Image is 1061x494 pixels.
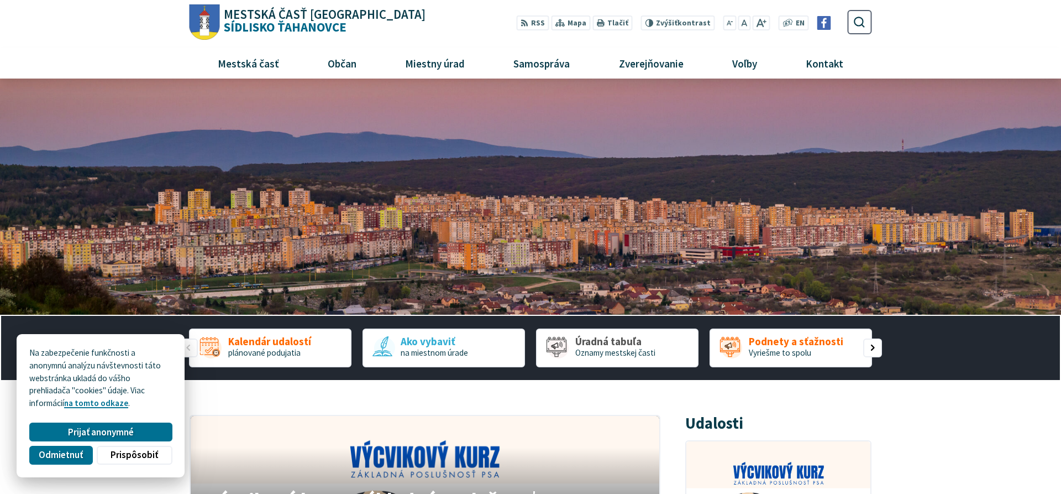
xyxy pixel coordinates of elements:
div: Nasledujúci slajd [863,339,882,357]
span: Prispôsobiť [111,449,158,461]
span: Vyriešme to spolu [749,347,811,358]
span: kontrast [656,19,711,28]
span: EN [796,18,805,29]
button: Tlačiť [592,15,632,30]
a: RSS [516,15,549,30]
a: Úradná tabuľa Oznamy mestskej časti [536,329,698,367]
a: Mapa [551,15,590,30]
span: Úradná tabuľa [575,336,655,347]
a: Ako vybaviť na miestnom úrade [363,329,525,367]
a: Voľby [712,48,777,78]
a: Kalendár udalostí plánované podujatia [189,329,351,367]
p: Na zabezpečenie funkčnosti a anonymnú analýzu návštevnosti táto webstránka ukladá do vášho prehli... [29,347,172,410]
h1: Sídlisko Ťahanovce [219,8,426,34]
div: 1 / 5 [189,329,351,367]
a: Samospráva [493,48,590,78]
span: Podnety a sťažnosti [749,336,843,347]
span: Prijať anonymné [68,427,134,438]
button: Prispôsobiť [97,446,172,465]
a: Podnety a sťažnosti Vyriešme to spolu [710,329,872,367]
a: Logo Sídlisko Ťahanovce, prejsť na domovskú stránku. [189,4,425,40]
h3: Udalosti [685,415,743,432]
span: Tlačiť [607,19,628,28]
a: Občan [308,48,377,78]
button: Nastaviť pôvodnú veľkosť písma [738,15,750,30]
button: Zmenšiť veľkosť písma [723,15,736,30]
span: Voľby [728,48,761,78]
span: Samospráva [510,48,574,78]
span: Zverejňovanie [614,48,687,78]
a: EN [792,18,807,29]
span: Zvýšiť [656,18,677,28]
span: Občan [324,48,361,78]
span: RSS [531,18,545,29]
span: Ako vybaviť [401,336,468,347]
span: Oznamy mestskej časti [575,347,655,358]
a: Miestny úrad [385,48,485,78]
button: Zväčšiť veľkosť písma [753,15,770,30]
span: Miestny úrad [401,48,469,78]
span: plánované podujatia [228,347,301,358]
span: Mestská časť [214,48,283,78]
span: na miestnom úrade [401,347,468,358]
span: Kontakt [801,48,847,78]
button: Prijať anonymné [29,423,172,441]
a: Zverejňovanie [598,48,703,78]
div: 3 / 5 [536,329,698,367]
img: Prejsť na domovskú stránku [189,4,219,40]
div: Predošlý slajd [178,339,197,357]
button: Odmietnuť [29,446,92,465]
span: Mestská časť [GEOGRAPHIC_DATA] [224,8,426,21]
a: na tomto odkaze [64,398,128,408]
span: Odmietnuť [39,449,83,461]
div: 2 / 5 [363,329,525,367]
img: Prejsť na Facebook stránku [817,16,831,30]
a: Kontakt [785,48,863,78]
button: Zvýšiťkontrast [641,15,715,30]
div: 4 / 5 [710,329,872,367]
a: Mestská časť [198,48,300,78]
span: Mapa [568,18,586,29]
span: Kalendár udalostí [228,336,311,347]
